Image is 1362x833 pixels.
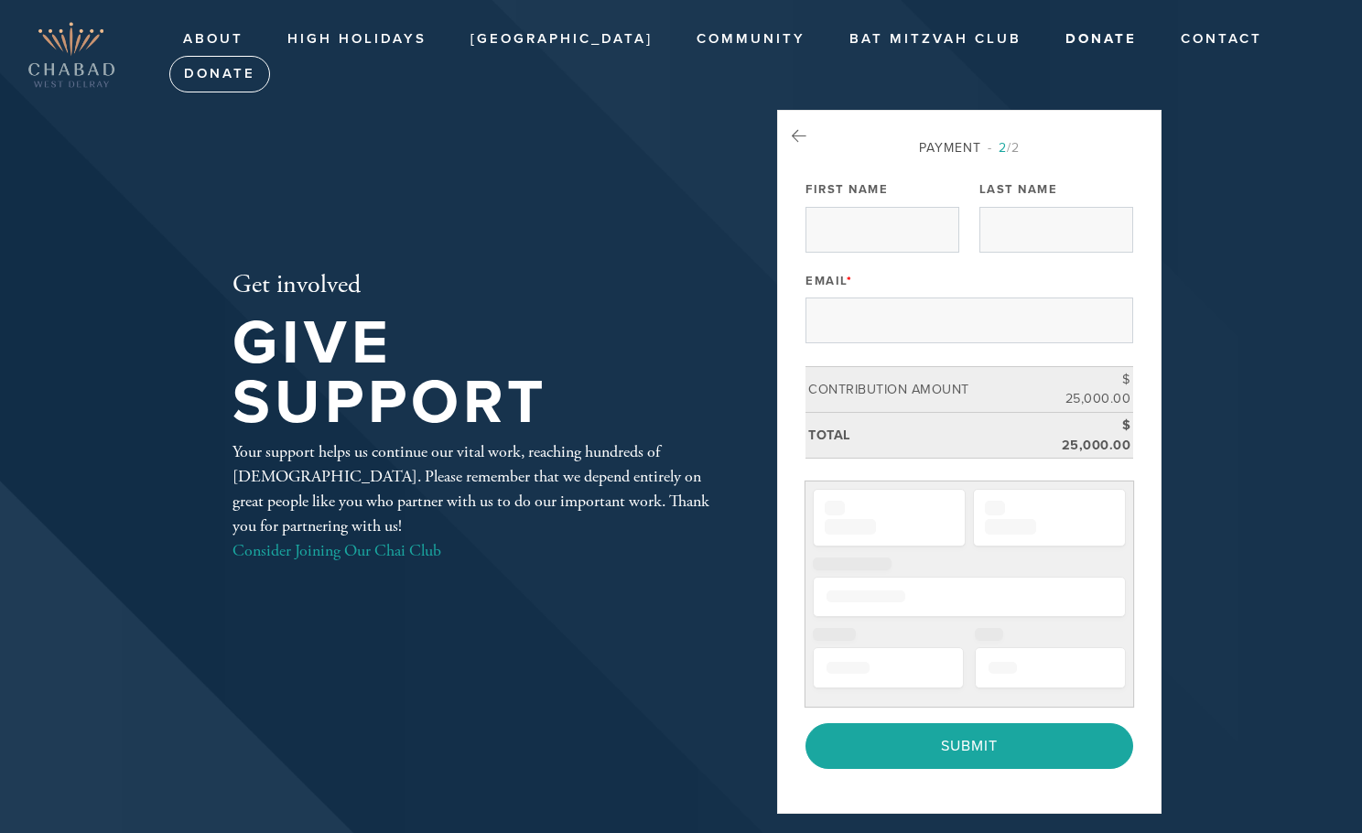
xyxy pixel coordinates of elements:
[457,22,666,57] a: [GEOGRAPHIC_DATA]
[169,22,257,57] a: About
[1052,22,1151,57] a: Donate
[232,314,718,432] h1: Give Support
[805,181,888,198] label: First Name
[805,272,852,288] label: Email
[232,540,441,561] a: Consider Joining Our Chai Club
[1051,412,1133,458] td: $ 25,000.00
[169,56,270,92] a: Donate
[979,181,1058,198] label: Last Name
[805,366,1051,412] td: Contribution Amount
[1167,22,1276,57] a: Contact
[847,273,853,287] span: This field is required.
[1051,366,1133,412] td: $ 25,000.00
[274,22,440,57] a: High Holidays
[232,439,718,563] div: Your support helps us continue our vital work, reaching hundreds of [DEMOGRAPHIC_DATA]. Please re...
[836,22,1035,57] a: Bat Mitzvah Club
[27,22,115,88] img: Copy%20of%20West_Delray_Logo.png
[683,22,819,57] a: Community
[988,140,1020,156] span: /2
[232,270,718,301] h2: Get involved
[805,138,1133,157] div: Payment
[805,723,1133,769] input: Submit
[805,412,1051,458] td: Total
[999,140,1007,156] span: 2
